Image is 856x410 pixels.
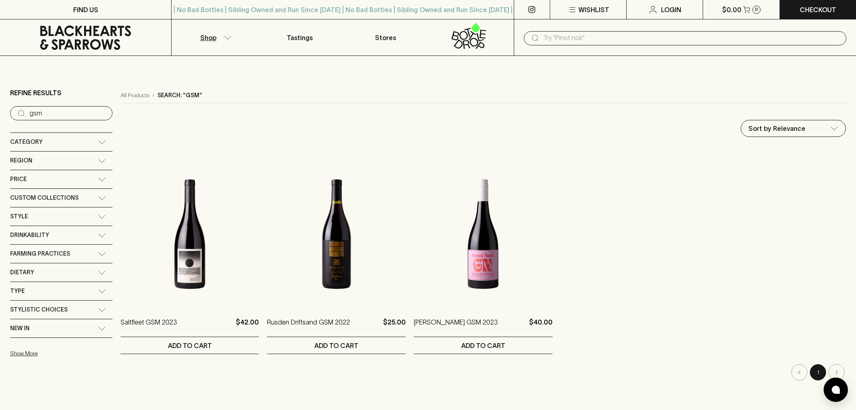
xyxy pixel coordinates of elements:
[10,319,112,337] div: New In
[10,152,112,170] div: Region
[314,341,358,350] p: ADD TO CART
[121,163,259,305] img: Saltfleet GSM 2023
[383,317,406,337] p: $25.00
[832,386,840,394] img: bubble-icon
[10,207,112,226] div: Style
[578,5,609,15] p: Wishlist
[121,364,846,380] nav: pagination navigation
[529,317,553,337] p: $40.00
[121,337,259,354] button: ADD TO CART
[200,33,216,43] p: Shop
[157,91,202,100] p: Search: "gsm"
[236,317,259,337] p: $42.00
[800,5,836,15] p: Checkout
[267,317,350,337] a: Rusden Driftsand GSM 2022
[741,120,845,137] div: Sort by Relevance
[10,156,32,166] span: Region
[414,317,498,337] a: [PERSON_NAME] GSM 2023
[10,137,42,147] span: Category
[810,364,826,380] button: page 1
[30,107,106,120] input: Try “Pinot noir”
[267,163,406,305] img: Rusden Driftsand GSM 2022
[287,33,313,43] p: Tastings
[153,91,154,100] p: ›
[10,230,49,240] span: Drinkability
[10,245,112,263] div: Farming Practices
[414,337,553,354] button: ADD TO CART
[267,337,406,354] button: ADD TO CART
[10,249,70,259] span: Farming Practices
[10,323,30,333] span: New In
[343,19,428,56] a: Stores
[543,32,840,45] input: Try "Pinot noir"
[10,267,34,278] span: Dietary
[375,33,396,43] p: Stores
[414,163,553,305] img: Grant Nash GSM 2023
[10,211,28,222] span: Style
[661,5,681,15] p: Login
[722,5,742,15] p: $0.00
[461,341,505,350] p: ADD TO CART
[121,317,177,337] a: Saltfleet GSM 2023
[10,282,112,300] div: Type
[10,286,25,296] span: Type
[121,91,149,100] a: All Products
[73,5,98,15] p: FIND US
[10,170,112,188] div: Price
[10,174,27,184] span: Price
[10,133,112,151] div: Category
[10,193,78,203] span: Custom Collections
[10,263,112,282] div: Dietary
[10,301,112,319] div: Stylistic Choices
[172,19,257,56] button: Shop
[10,189,112,207] div: Custom Collections
[10,345,116,362] button: Show More
[257,19,343,56] a: Tastings
[10,88,61,98] p: Refine Results
[168,341,212,350] p: ADD TO CART
[10,305,68,315] span: Stylistic Choices
[755,7,758,12] p: 0
[748,124,805,133] p: Sort by Relevance
[10,226,112,244] div: Drinkability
